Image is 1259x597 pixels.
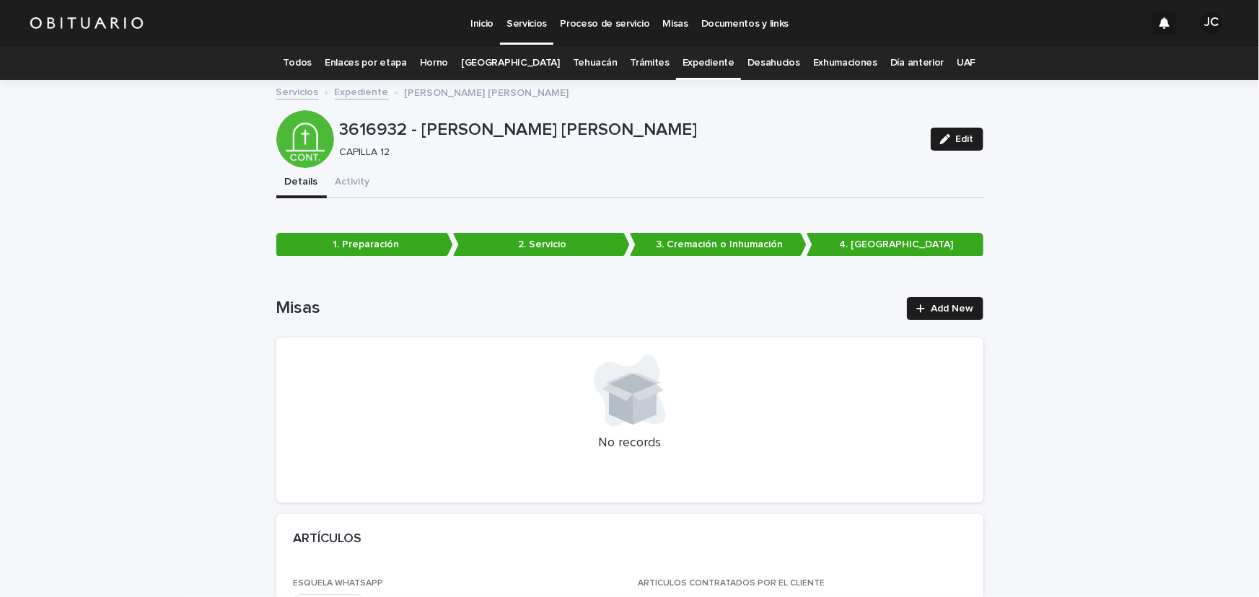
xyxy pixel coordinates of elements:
a: Trámites [630,46,670,80]
p: 3. Cremación o Inhumación [630,233,807,257]
a: Todos [284,46,312,80]
a: Expediente [335,83,389,99]
a: Add New [907,297,983,320]
span: ARTICULOS CONTRATADOS POR EL CLIENTE [639,579,825,588]
p: 1. Preparación [276,233,453,257]
button: Edit [931,128,983,151]
a: Exhumaciones [813,46,877,80]
p: 3616932 - [PERSON_NAME] [PERSON_NAME] [340,120,919,141]
img: HUM7g2VNRLqGMmR9WVqf [29,9,144,37]
span: Edit [956,134,974,144]
p: 2. Servicio [453,233,630,257]
p: 4. [GEOGRAPHIC_DATA] [807,233,983,257]
button: Activity [327,168,379,198]
a: Enlaces por etapa [325,46,407,80]
div: JC [1200,12,1223,35]
h1: Misas [276,298,899,319]
h2: ARTÍCULOS [294,531,362,547]
a: Expediente [683,46,734,80]
a: Horno [420,46,448,80]
span: Add New [931,304,974,314]
a: Desahucios [747,46,800,80]
a: Día anterior [890,46,944,80]
a: Servicios [276,83,319,99]
a: Tehuacán [573,46,618,80]
p: [PERSON_NAME] [PERSON_NAME] [405,84,569,99]
button: Details [276,168,327,198]
p: CAPILLA 12 [340,146,913,159]
a: [GEOGRAPHIC_DATA] [461,46,560,80]
p: No records [294,435,966,451]
a: UAF [957,46,975,80]
span: ESQUELA WHATSAPP [294,579,384,588]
